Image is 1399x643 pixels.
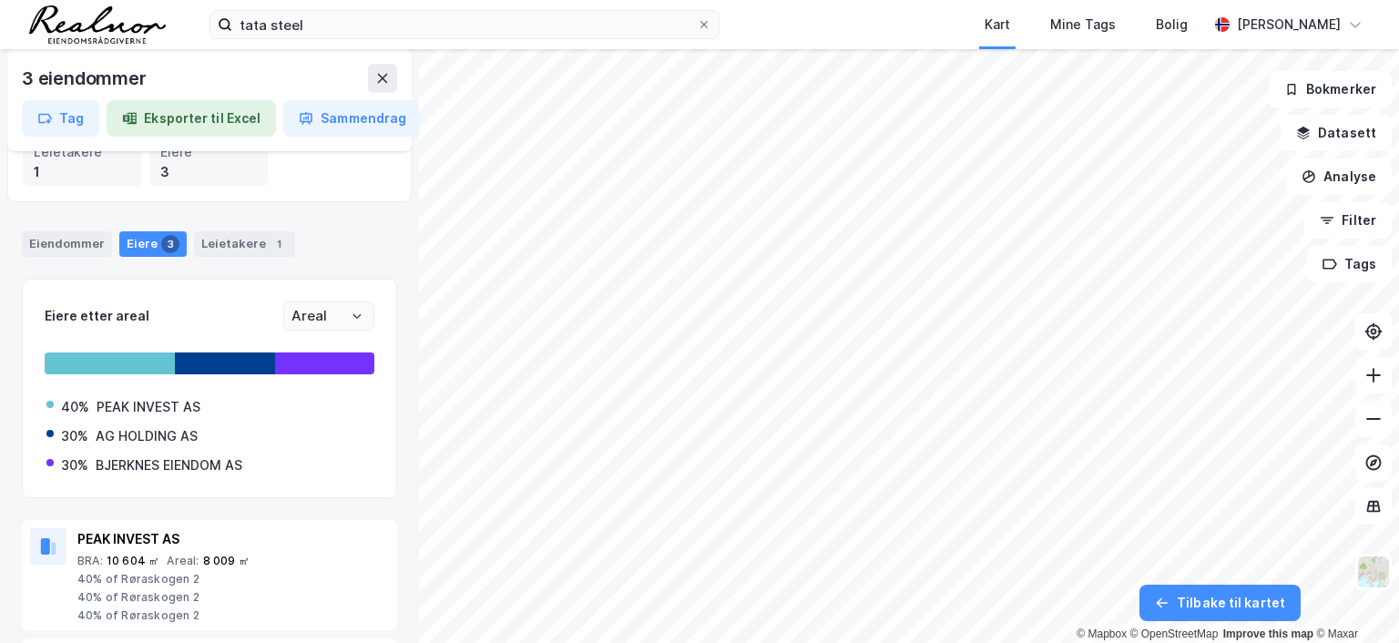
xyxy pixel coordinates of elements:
button: Datasett [1281,115,1392,151]
iframe: Chat Widget [1308,556,1399,643]
div: 10 604 ㎡ [107,554,160,568]
div: Eiendommer [22,231,112,257]
div: 3 [161,235,179,253]
img: realnor-logo.934646d98de889bb5806.png [29,5,166,44]
div: Leietakere [194,231,295,257]
div: PEAK INVEST AS [97,396,200,418]
input: ClearOpen [284,302,373,330]
div: Mine Tags [1050,14,1116,36]
div: Eiere [119,231,187,257]
div: [PERSON_NAME] [1237,14,1341,36]
div: 30% [61,425,88,447]
button: Eksporter til Excel [107,100,276,137]
div: Kontrollprogram for chat [1308,556,1399,643]
div: 40% [61,396,89,418]
div: Bolig [1156,14,1188,36]
button: Tags [1307,246,1392,282]
div: BJERKNES EIENDOM AS [96,454,242,476]
button: Sammendrag [283,100,422,137]
button: Tilbake til kartet [1139,585,1301,621]
div: AG HOLDING AS [96,425,198,447]
div: 8 009 ㎡ [203,554,250,568]
button: Tag [22,100,99,137]
input: Søk på adresse, matrikkel, gårdeiere, leietakere eller personer [232,11,697,38]
div: Kart [985,14,1010,36]
button: Filter [1304,202,1392,239]
div: 40% of Røraskogen 2 [77,590,389,605]
div: 3 eiendommer [22,64,150,93]
button: Bokmerker [1269,71,1392,107]
div: 30% [61,454,88,476]
div: PEAK INVEST AS [77,528,389,550]
a: Improve this map [1223,628,1313,640]
div: Eiere etter areal [45,305,283,327]
div: 1 [34,162,131,182]
div: 40% of Røraskogen 2 [77,572,389,587]
a: OpenStreetMap [1130,628,1219,640]
div: Areal : [167,554,199,568]
img: Z [1356,555,1391,589]
div: Eiere [160,142,258,162]
div: 1 [270,235,288,253]
button: Analyse [1286,158,1392,195]
div: Leietakere [34,142,131,162]
a: Mapbox [1077,628,1127,640]
button: Open [350,309,364,323]
div: 3 [160,162,258,182]
div: BRA : [77,554,103,568]
div: 40% of Røraskogen 2 [77,608,389,623]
